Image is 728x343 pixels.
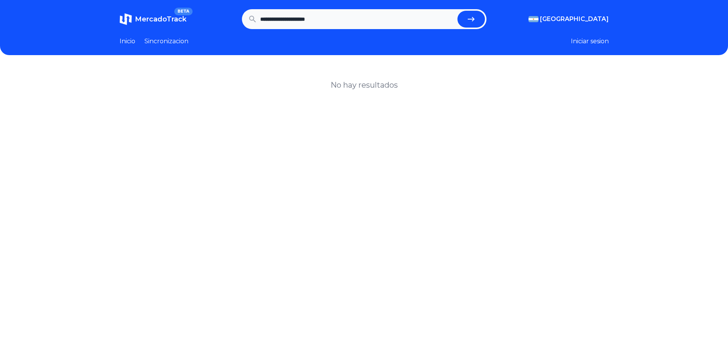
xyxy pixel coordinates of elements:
[144,37,188,46] a: Sincronizacion
[571,37,609,46] button: Iniciar sesion
[174,8,192,15] span: BETA
[529,15,609,24] button: [GEOGRAPHIC_DATA]
[120,37,135,46] a: Inicio
[120,13,186,25] a: MercadoTrackBETA
[120,13,132,25] img: MercadoTrack
[540,15,609,24] span: [GEOGRAPHIC_DATA]
[529,16,538,22] img: Argentina
[331,80,398,90] h1: No hay resultados
[135,15,186,23] span: MercadoTrack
